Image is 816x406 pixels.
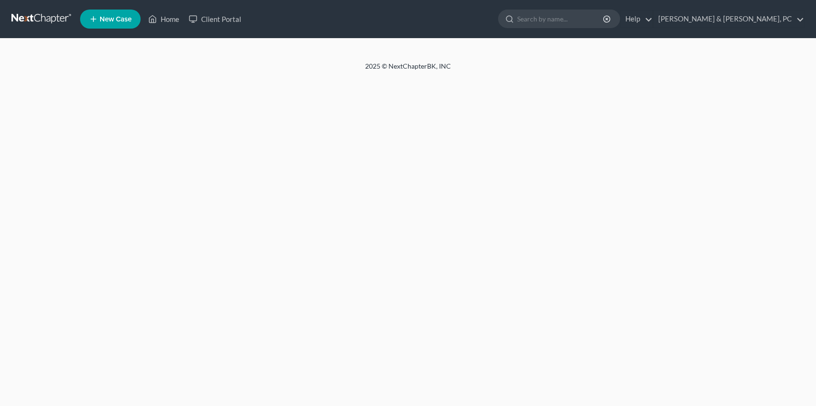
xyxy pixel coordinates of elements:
[143,10,184,28] a: Home
[184,10,246,28] a: Client Portal
[621,10,653,28] a: Help
[136,61,680,79] div: 2025 © NextChapterBK, INC
[517,10,604,28] input: Search by name...
[100,16,132,23] span: New Case
[653,10,804,28] a: [PERSON_NAME] & [PERSON_NAME], PC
